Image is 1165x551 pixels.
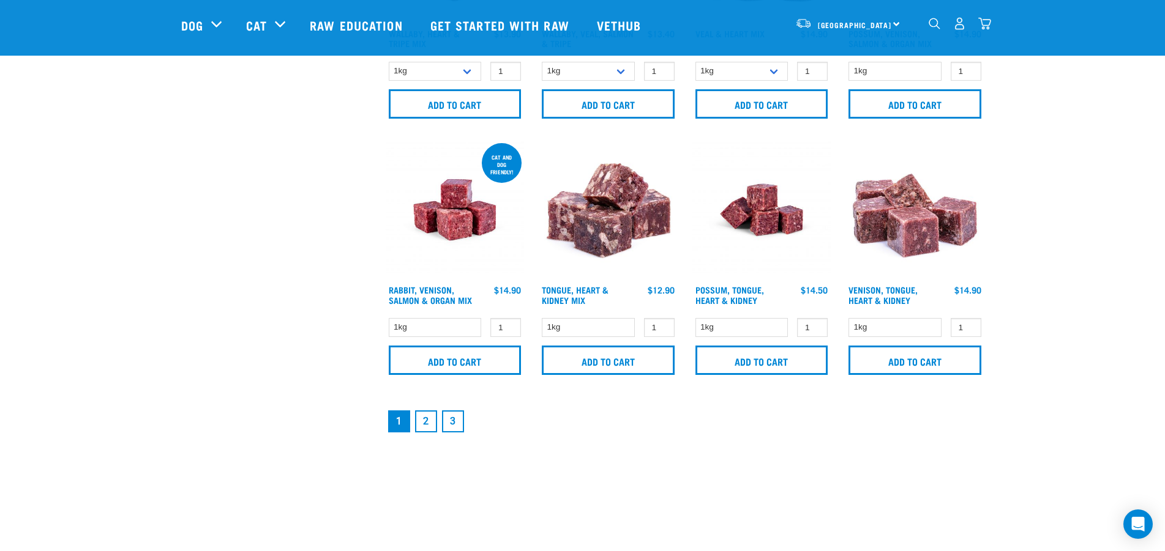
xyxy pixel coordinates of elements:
a: Goto page 3 [442,410,464,432]
input: 1 [644,62,675,81]
input: Add to cart [542,346,675,375]
img: Pile Of Cubed Venison Tongue Mix For Pets [845,141,984,279]
img: Possum Tongue Heart Kidney 1682 [692,141,831,279]
img: home-icon@2x.png [978,17,991,30]
a: Venison, Tongue, Heart & Kidney [848,287,918,301]
a: Dog [181,16,203,34]
input: 1 [797,318,828,337]
input: Add to cart [542,89,675,119]
a: Vethub [585,1,657,50]
input: Add to cart [389,89,522,119]
input: Add to cart [848,346,981,375]
div: $14.90 [954,285,981,295]
div: $14.90 [494,285,521,295]
img: home-icon-1@2x.png [929,18,940,29]
img: Rabbit Venison Salmon Organ 1688 [386,141,525,279]
img: 1167 Tongue Heart Kidney Mix 01 [539,141,678,279]
input: Add to cart [695,89,828,119]
span: [GEOGRAPHIC_DATA] [818,23,892,27]
input: 1 [644,318,675,337]
input: 1 [951,62,981,81]
input: 1 [490,318,521,337]
img: van-moving.png [795,18,812,29]
a: Possum, Tongue, Heart & Kidney [695,287,764,301]
input: Add to cart [695,346,828,375]
input: 1 [490,62,521,81]
nav: pagination [386,408,984,435]
input: 1 [951,318,981,337]
a: Rabbit, Venison, Salmon & Organ Mix [389,287,472,301]
input: Add to cart [389,346,522,375]
a: Page 1 [388,410,410,432]
a: Get started with Raw [418,1,585,50]
input: Add to cart [848,89,981,119]
div: Cat and dog friendly! [482,148,522,181]
input: 1 [797,62,828,81]
div: $14.50 [801,285,828,295]
a: Goto page 2 [415,410,437,432]
a: Raw Education [298,1,418,50]
div: Open Intercom Messenger [1123,509,1153,539]
a: Tongue, Heart & Kidney Mix [542,287,609,301]
div: $12.90 [648,285,675,295]
img: user.png [953,17,966,30]
a: Cat [246,16,267,34]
